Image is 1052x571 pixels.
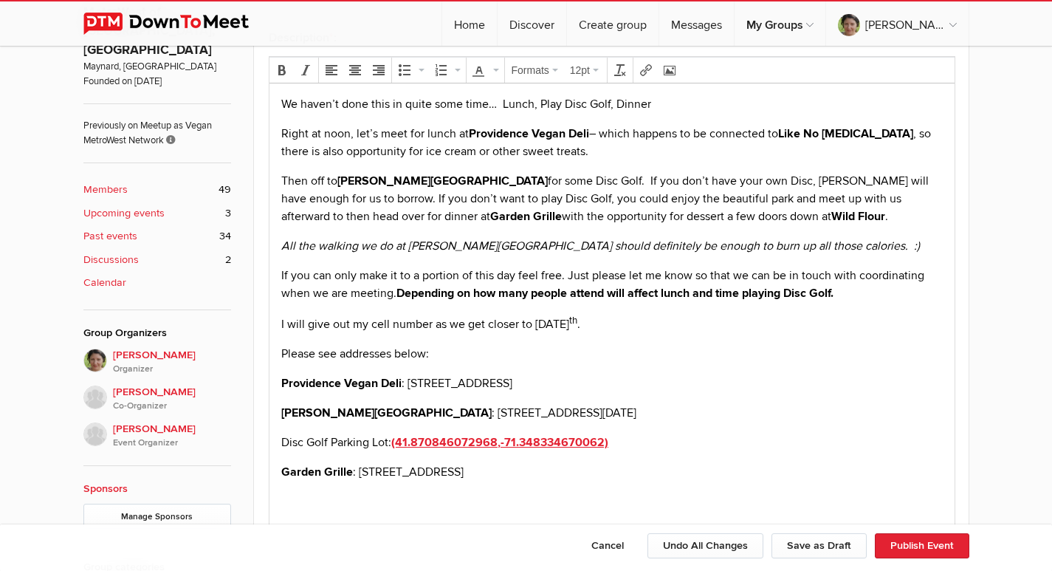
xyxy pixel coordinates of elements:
a: [PERSON_NAME]Co-Organizer [83,377,231,414]
div: Italic [295,59,317,81]
span: Founded on [DATE] [83,75,231,89]
p: I will give out my cell number as we get closer to [DATE] . [12,230,673,250]
b: Discussions [83,252,139,268]
p: : [STREET_ADDRESS] [12,380,673,397]
strong: Providence Vegan Deli [12,293,132,307]
sup: th [300,231,308,243]
button: Save as Draft [771,533,867,558]
span: Previously on Meetup as Vegan MetroWest Network [83,103,231,148]
img: Victoria M [83,349,107,372]
div: Bold [271,59,293,81]
div: Bullet list [393,59,428,81]
a: (41.870846072968,-71.348334670062) [122,352,339,366]
a: Discussions 2 [83,252,231,268]
img: DownToMeet [83,13,272,35]
a: Upcoming events 3 [83,205,231,222]
p: : [STREET_ADDRESS] [12,291,673,309]
span: Formats [512,64,549,76]
span: 49 [219,182,231,198]
iframe: Rich Text Area. Press ALT-F9 for menu. Press ALT-F10 for toolbar. Press ALT-0 for help [269,83,955,567]
strong: Depending on how many people attend will affect lunch and time playing Disc Golf. [127,202,564,217]
span: Maynard, [GEOGRAPHIC_DATA] [83,60,231,74]
a: My Groups [735,1,825,46]
strong: [PERSON_NAME][GEOGRAPHIC_DATA] [12,322,222,337]
div: Group Organizers [83,325,231,341]
b: Calendar [83,275,126,291]
p: Disc Golf Parking Lot: [12,350,673,368]
a: [PERSON_NAME]Organizer [83,349,231,377]
span: 12pt [570,63,590,78]
i: Co-Organizer [113,400,231,413]
span: [PERSON_NAME] [113,384,231,414]
a: Messages [659,1,734,46]
p: If you can only make it to a portion of this day feel free. Just please let me know so that we ca... [12,183,673,219]
em: All the walking we do at [PERSON_NAME][GEOGRAPHIC_DATA] should definitely be enough to burn up al... [12,155,650,170]
a: Manage Sponsors [83,504,231,529]
span: [PERSON_NAME] [113,421,231,451]
button: Publish Event [875,533,969,558]
strong: Garden Grille [12,381,83,396]
div: Font Sizes [565,59,605,81]
p: : [STREET_ADDRESS][DATE] [12,321,673,338]
a: Sponsors [83,482,128,495]
a: Home [442,1,497,46]
span: 34 [219,228,231,245]
span: 3 [225,205,231,222]
span: 2 [225,252,231,268]
div: Align right [368,59,390,81]
a: Calendar [83,275,231,291]
a: [PERSON_NAME]Event Organizer [83,414,231,451]
a: [PERSON_NAME] [826,1,969,46]
div: Align center [344,59,366,81]
b: Past events [83,228,137,245]
div: Align left [320,59,343,81]
b: Members [83,182,128,198]
button: Cancel [576,533,639,558]
a: Past events 34 [83,228,231,245]
button: Undo All Changes [647,533,763,558]
div: Insert/edit image [659,59,681,81]
div: Text color [468,59,503,81]
div: Clear formatting [609,59,631,81]
img: Laura B [83,386,107,409]
strong: Wild Flour [562,126,616,140]
img: Rick Williams [83,423,107,446]
span: [PERSON_NAME] [113,347,231,377]
div: Numbered list [430,59,464,81]
i: Event Organizer [113,437,231,450]
a: Members 49 [83,182,231,198]
a: Discover [498,1,566,46]
b: Upcoming events [83,205,165,222]
div: Insert/edit link [635,59,657,81]
a: Create group [567,1,659,46]
i: Organizer [113,363,231,376]
p: Please see addresses below: [12,261,673,279]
